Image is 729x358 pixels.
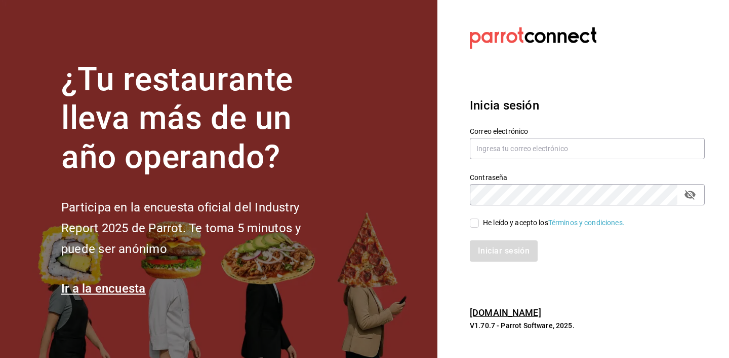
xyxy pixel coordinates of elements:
h3: Inicia sesión [470,96,705,115]
a: Ir a la encuesta [61,281,146,296]
a: [DOMAIN_NAME] [470,307,541,318]
a: Términos y condiciones. [548,219,625,227]
label: Contraseña [470,173,705,181]
h1: ¿Tu restaurante lleva más de un año operando? [61,60,335,177]
h2: Participa en la encuesta oficial del Industry Report 2025 de Parrot. Te toma 5 minutos y puede se... [61,197,335,259]
input: Ingresa tu correo electrónico [470,138,705,159]
label: Correo electrónico [470,127,705,134]
button: passwordField [681,186,699,203]
p: V1.70.7 - Parrot Software, 2025. [470,320,705,331]
div: He leído y acepto los [483,218,625,228]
